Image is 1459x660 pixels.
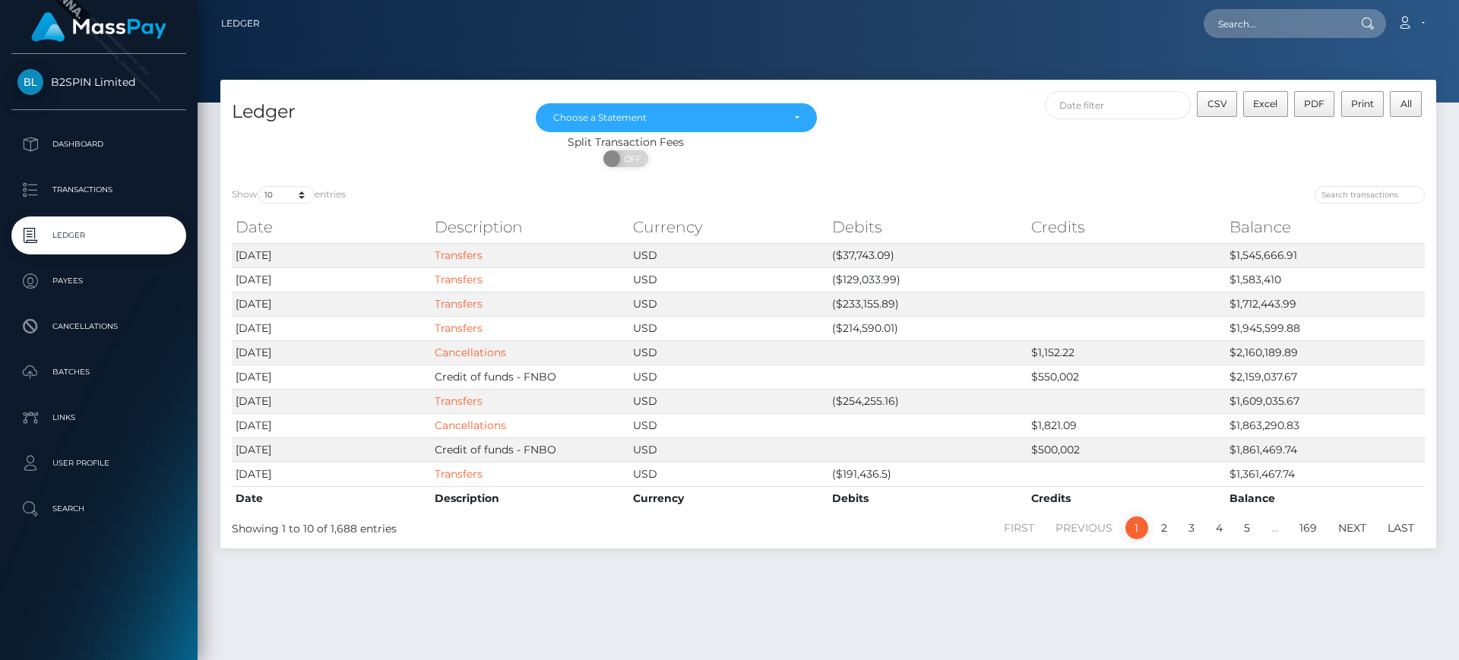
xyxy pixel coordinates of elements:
[232,212,431,242] th: Date
[17,452,180,475] p: User Profile
[435,321,483,335] a: Transfers
[1379,516,1423,539] a: Last
[232,515,716,537] div: Showing 1 to 10 of 1,688 entries
[232,437,431,462] td: [DATE]
[1226,389,1425,413] td: $1,609,035.67
[629,316,828,340] td: USD
[1027,486,1226,510] th: Credits
[1226,243,1425,267] td: $1,545,666.91
[1027,437,1226,462] td: $500,002
[11,125,186,163] a: Dashboard
[1226,292,1425,316] td: $1,712,443.99
[553,112,782,124] div: Choose a Statement
[828,462,1027,486] td: ($191,436.5)
[431,437,630,462] td: Credit of funds - FNBO
[1390,91,1422,117] button: All
[1226,267,1425,292] td: $1,583,410
[232,292,431,316] td: [DATE]
[31,12,166,42] img: MassPay Logo
[232,243,431,267] td: [DATE]
[828,267,1027,292] td: ($129,033.99)
[1226,365,1425,389] td: $2,159,037.67
[828,486,1027,510] th: Debits
[629,212,828,242] th: Currency
[629,413,828,437] td: USD
[1226,486,1425,510] th: Balance
[17,315,180,338] p: Cancellations
[11,444,186,482] a: User Profile
[629,389,828,413] td: USD
[258,186,315,204] select: Showentries
[1351,98,1374,109] span: Print
[17,133,180,156] p: Dashboard
[11,353,186,391] a: Batches
[232,99,513,125] h4: Ledger
[17,497,180,520] p: Search
[1226,316,1425,340] td: $1,945,599.88
[1315,186,1425,204] input: Search transactions
[1197,91,1237,117] button: CSV
[232,267,431,292] td: [DATE]
[1226,413,1425,437] td: $1,863,290.83
[232,486,431,510] th: Date
[17,224,180,247] p: Ledger
[1027,340,1226,365] td: $1,152.22
[431,365,630,389] td: Credit of funds - FNBO
[1226,462,1425,486] td: $1,361,467.74
[17,178,180,201] p: Transactions
[435,273,483,286] a: Transfers
[17,69,43,95] img: B2SPIN Limited
[11,262,186,300] a: Payees
[612,150,650,167] span: OFF
[536,103,817,132] button: Choose a Statement
[232,389,431,413] td: [DATE]
[11,75,186,89] span: B2SPIN Limited
[11,308,186,346] a: Cancellations
[1027,365,1226,389] td: $550,002
[1294,91,1335,117] button: PDF
[232,340,431,365] td: [DATE]
[431,212,630,242] th: Description
[1180,516,1203,539] a: 3
[17,361,180,384] p: Batches
[1027,413,1226,437] td: $1,821.09
[11,399,186,437] a: Links
[17,406,180,429] p: Links
[1027,212,1226,242] th: Credits
[1045,91,1192,119] input: Date filter
[232,413,431,437] td: [DATE]
[11,216,186,254] a: Ledger
[1291,516,1325,539] a: 169
[17,270,180,292] p: Payees
[629,486,828,510] th: Currency
[232,365,431,389] td: [DATE]
[11,490,186,528] a: Search
[220,134,1031,150] div: Split Transaction Fees
[1253,98,1277,109] span: Excel
[1125,516,1148,539] a: 1
[1153,516,1176,539] a: 2
[1226,212,1425,242] th: Balance
[435,248,483,262] a: Transfers
[629,365,828,389] td: USD
[1236,516,1258,539] a: 5
[435,297,483,311] a: Transfers
[1226,340,1425,365] td: $2,160,189.89
[435,346,506,359] a: Cancellations
[1400,98,1412,109] span: All
[232,316,431,340] td: [DATE]
[629,340,828,365] td: USD
[435,467,483,481] a: Transfers
[629,437,828,462] td: USD
[232,462,431,486] td: [DATE]
[629,462,828,486] td: USD
[1341,91,1385,117] button: Print
[232,186,346,204] label: Show entries
[629,243,828,267] td: USD
[1204,9,1347,38] input: Search...
[1330,516,1375,539] a: Next
[1243,91,1288,117] button: Excel
[629,267,828,292] td: USD
[221,8,260,39] a: Ledger
[629,292,828,316] td: USD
